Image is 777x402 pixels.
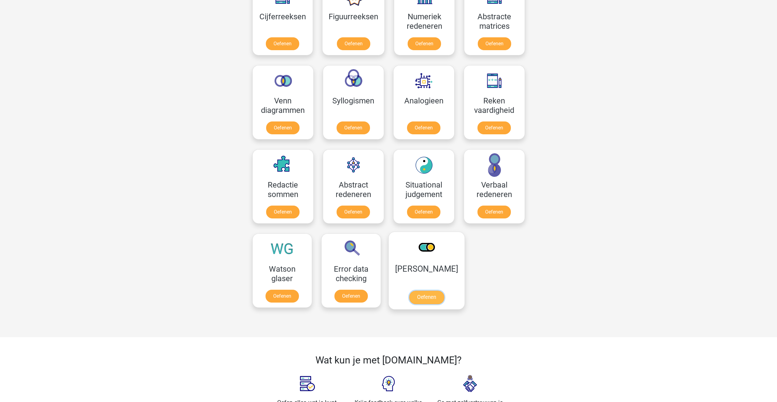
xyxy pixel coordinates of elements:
img: Feedback [373,368,404,399]
a: Oefenen [408,37,441,50]
a: Oefenen [409,291,444,304]
a: Oefenen [266,206,300,218]
a: Oefenen [477,121,511,134]
a: Oefenen [334,290,368,303]
a: Oefenen [477,206,511,218]
img: Interview [455,368,485,399]
a: Oefenen [337,121,370,134]
img: Assessment [292,368,322,399]
a: Oefenen [407,206,440,218]
a: Oefenen [478,37,511,50]
a: Oefenen [337,206,370,218]
a: Oefenen [407,121,440,134]
a: Oefenen [266,37,299,50]
a: Oefenen [337,37,370,50]
a: Oefenen [266,121,300,134]
h2: Wat kun je met [DOMAIN_NAME]? [271,354,507,366]
a: Oefenen [266,290,299,303]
